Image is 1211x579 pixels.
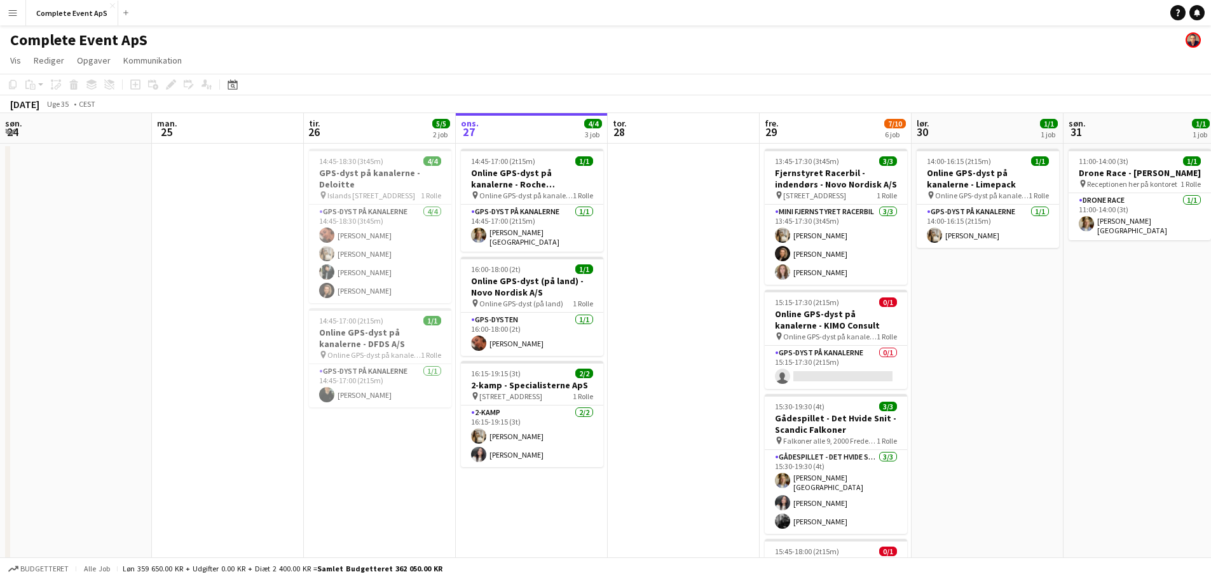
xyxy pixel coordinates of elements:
[765,118,779,129] span: fre.
[123,564,442,573] div: Løn 359 650.00 KR + Udgifter 0.00 KR + Diæt 2 400.00 KR =
[775,156,839,166] span: 13:45-17:30 (3t45m)
[915,125,929,139] span: 30
[1067,125,1086,139] span: 31
[1069,167,1211,179] h3: Drone Race - [PERSON_NAME]
[6,562,71,576] button: Budgetteret
[10,31,147,50] h1: Complete Event ApS
[575,156,593,166] span: 1/1
[884,119,906,128] span: 7/10
[309,118,320,129] span: tir.
[917,149,1059,248] app-job-card: 14:00-16:15 (2t15m)1/1Online GPS-dyst på kanalerne - Limepack Online GPS-dyst på kanalerne1 Rolle...
[461,118,479,129] span: ons.
[319,156,383,166] span: 14:45-18:30 (3t45m)
[783,191,846,200] span: [STREET_ADDRESS]
[309,327,451,350] h3: Online GPS-dyst på kanalerne - DFDS A/S
[765,412,907,435] h3: Gådespillet - Det Hvide Snit - Scandic Falkoner
[309,149,451,303] app-job-card: 14:45-18:30 (3t45m)4/4GPS-dyst på kanalerne - Deloitte Islands [STREET_ADDRESS]1 RolleGPS-dyst på...
[885,130,905,139] div: 6 job
[763,125,779,139] span: 29
[309,205,451,303] app-card-role: GPS-dyst på kanalerne4/414:45-18:30 (3t45m)[PERSON_NAME][PERSON_NAME][PERSON_NAME][PERSON_NAME]
[423,156,441,166] span: 4/4
[459,125,479,139] span: 27
[775,297,839,307] span: 15:15-17:30 (2t15m)
[319,316,383,325] span: 14:45-17:00 (2t15m)
[611,125,627,139] span: 28
[327,350,421,360] span: Online GPS-dyst på kanalerne
[783,436,877,446] span: Falkoner alle 9, 2000 Frederiksberg - Scandic Falkoner
[123,55,182,66] span: Kommunikation
[81,564,112,573] span: Alle job
[461,149,603,252] app-job-card: 14:45-17:00 (2t15m)1/1Online GPS-dyst på kanalerne - Roche Diagnostics Online GPS-dyst på kanaler...
[118,52,187,69] a: Kommunikation
[26,1,118,25] button: Complete Event ApS
[423,316,441,325] span: 1/1
[1029,191,1049,200] span: 1 Rolle
[309,308,451,407] app-job-card: 14:45-17:00 (2t15m)1/1Online GPS-dyst på kanalerne - DFDS A/S Online GPS-dyst på kanalerne1 Rolle...
[10,55,21,66] span: Vis
[461,257,603,356] div: 16:00-18:00 (2t)1/1Online GPS-dyst (på land) - Novo Nordisk A/S Online GPS-dyst (på land)1 RolleG...
[461,167,603,190] h3: Online GPS-dyst på kanalerne - Roche Diagnostics
[1069,149,1211,240] app-job-card: 11:00-14:00 (3t)1/1Drone Race - [PERSON_NAME] Receptionen her på kontoret1 RolleDrone Race1/111:0...
[421,191,441,200] span: 1 Rolle
[1040,119,1058,128] span: 1/1
[765,167,907,190] h3: Fjernstyret Racerbil - indendørs - Novo Nordisk A/S
[471,264,521,274] span: 16:00-18:00 (2t)
[765,205,907,285] app-card-role: Mini Fjernstyret Racerbil3/313:45-17:30 (3t45m)[PERSON_NAME][PERSON_NAME][PERSON_NAME]
[461,379,603,391] h3: 2-kamp - Specialisterne ApS
[317,564,442,573] span: Samlet budgetteret 362 050.00 KR
[765,346,907,389] app-card-role: GPS-dyst på kanalerne0/115:15-17:30 (2t15m)
[433,130,449,139] div: 2 job
[877,436,897,446] span: 1 Rolle
[765,290,907,389] app-job-card: 15:15-17:30 (2t15m)0/1Online GPS-dyst på kanalerne - KIMO Consult Online GPS-dyst på kanalerne1 R...
[575,369,593,378] span: 2/2
[1087,179,1177,189] span: Receptionen her på kontoret
[877,191,897,200] span: 1 Rolle
[20,564,69,573] span: Budgetteret
[927,156,991,166] span: 14:00-16:15 (2t15m)
[461,361,603,467] div: 16:15-19:15 (3t)2/22-kamp - Specialisterne ApS [STREET_ADDRESS]1 Rolle2-kamp2/216:15-19:15 (3t)[P...
[309,167,451,190] h3: GPS-dyst på kanalerne - Deloitte
[471,156,535,166] span: 14:45-17:00 (2t15m)
[765,394,907,534] app-job-card: 15:30-19:30 (4t)3/3Gådespillet - Det Hvide Snit - Scandic Falkoner Falkoner alle 9, 2000 Frederik...
[1192,119,1210,128] span: 1/1
[765,450,907,534] app-card-role: Gådespillet - Det Hvide Snit3/315:30-19:30 (4t)[PERSON_NAME][GEOGRAPHIC_DATA][PERSON_NAME][PERSON...
[1186,32,1201,48] app-user-avatar: Christian Brøckner
[155,125,177,139] span: 25
[1041,130,1057,139] div: 1 job
[79,99,95,109] div: CEST
[1031,156,1049,166] span: 1/1
[3,125,22,139] span: 24
[879,297,897,307] span: 0/1
[775,402,824,411] span: 15:30-19:30 (4t)
[461,405,603,467] app-card-role: 2-kamp2/216:15-19:15 (3t)[PERSON_NAME][PERSON_NAME]
[421,350,441,360] span: 1 Rolle
[307,125,320,139] span: 26
[917,118,929,129] span: lør.
[34,55,64,66] span: Rediger
[5,118,22,129] span: søn.
[1069,118,1086,129] span: søn.
[584,119,602,128] span: 4/4
[783,332,877,341] span: Online GPS-dyst på kanalerne
[461,275,603,298] h3: Online GPS-dyst (på land) - Novo Nordisk A/S
[1193,130,1209,139] div: 1 job
[879,156,897,166] span: 3/3
[309,364,451,407] app-card-role: GPS-dyst på kanalerne1/114:45-17:00 (2t15m)[PERSON_NAME]
[479,392,542,401] span: [STREET_ADDRESS]
[479,191,573,200] span: Online GPS-dyst på kanalerne
[432,119,450,128] span: 5/5
[461,205,603,252] app-card-role: GPS-dyst på kanalerne1/114:45-17:00 (2t15m)[PERSON_NAME][GEOGRAPHIC_DATA]
[10,98,39,111] div: [DATE]
[585,130,601,139] div: 3 job
[765,149,907,285] app-job-card: 13:45-17:30 (3t45m)3/3Fjernstyret Racerbil - indendørs - Novo Nordisk A/S [STREET_ADDRESS]1 Rolle...
[42,99,74,109] span: Uge 35
[917,205,1059,248] app-card-role: GPS-dyst på kanalerne1/114:00-16:15 (2t15m)[PERSON_NAME]
[1079,156,1128,166] span: 11:00-14:00 (3t)
[917,167,1059,190] h3: Online GPS-dyst på kanalerne - Limepack
[575,264,593,274] span: 1/1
